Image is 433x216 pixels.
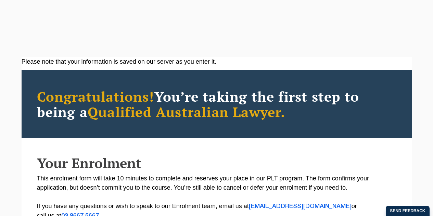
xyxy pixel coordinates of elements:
[37,89,396,119] h2: You’re taking the first step to being a
[249,204,352,209] a: [EMAIL_ADDRESS][DOMAIN_NAME]
[22,57,412,66] div: Please note that your information is saved on our server as you enter it.
[37,87,154,105] span: Congratulations!
[88,103,285,121] span: Qualified Australian Lawyer.
[37,155,396,170] h2: Your Enrolment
